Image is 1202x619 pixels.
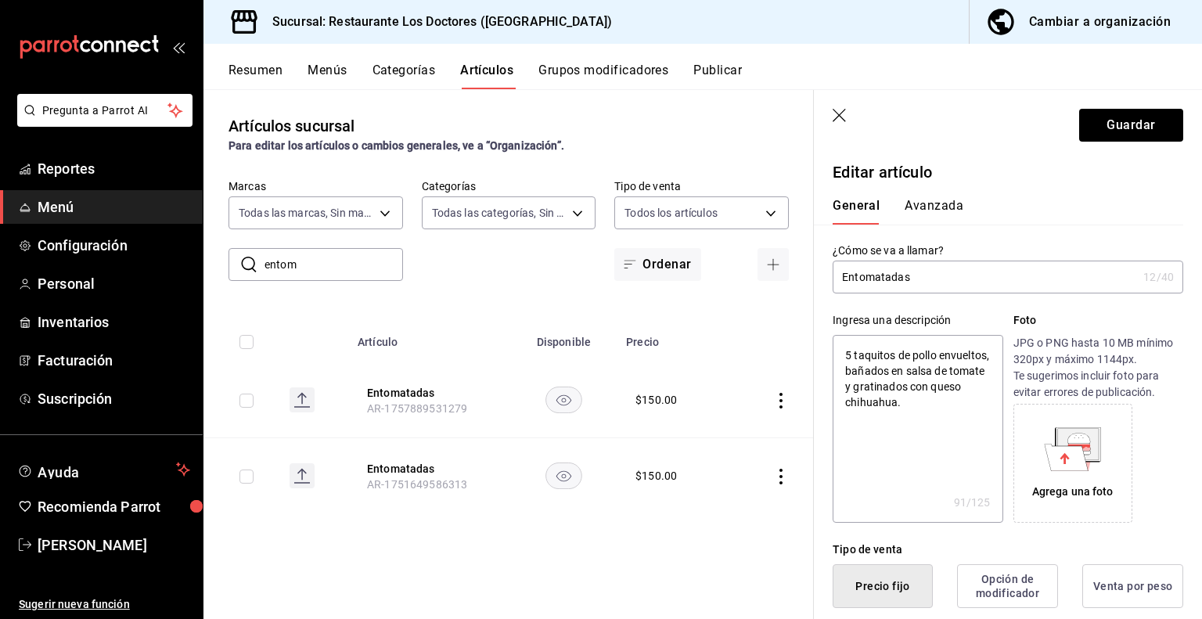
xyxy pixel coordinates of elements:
[229,63,283,89] button: Resumen
[229,139,564,152] strong: Para editar los artículos o cambios generales, ve a “Organización”.
[538,63,668,89] button: Grupos modificadores
[367,461,492,477] button: edit-product-location
[1029,11,1171,33] div: Cambiar a organización
[773,469,789,484] button: actions
[38,311,190,333] span: Inventarios
[229,114,354,138] div: Artículos sucursal
[617,312,729,362] th: Precio
[635,392,677,408] div: $ 150.00
[773,393,789,408] button: actions
[693,63,742,89] button: Publicar
[635,468,677,484] div: $ 150.00
[1079,109,1183,142] button: Guardar
[833,160,1183,184] p: Editar artículo
[308,63,347,89] button: Menús
[38,460,170,479] span: Ayuda
[954,495,991,510] div: 91 /125
[422,181,596,192] label: Categorías
[38,350,190,371] span: Facturación
[38,496,190,517] span: Recomienda Parrot
[229,63,1202,89] div: navigation tabs
[265,249,403,280] input: Buscar artículo
[1013,312,1183,329] p: Foto
[614,248,700,281] button: Ordenar
[545,462,582,489] button: availability-product
[17,94,193,127] button: Pregunta a Parrot AI
[260,13,612,31] h3: Sucursal: Restaurante Los Doctores ([GEOGRAPHIC_DATA])
[38,196,190,218] span: Menú
[229,181,403,192] label: Marcas
[432,205,567,221] span: Todas las categorías, Sin categoría
[833,542,1183,558] div: Tipo de venta
[239,205,374,221] span: Todas las marcas, Sin marca
[1143,269,1174,285] div: 12 /40
[11,113,193,130] a: Pregunta a Parrot AI
[833,245,1183,256] label: ¿Cómo se va a llamar?
[624,205,718,221] span: Todos los artículos
[833,312,1002,329] div: Ingresa una descripción
[38,388,190,409] span: Suscripción
[833,198,880,225] button: General
[38,273,190,294] span: Personal
[42,103,168,119] span: Pregunta a Parrot AI
[367,402,467,415] span: AR-1757889531279
[1017,408,1128,519] div: Agrega una foto
[957,564,1058,608] button: Opción de modificador
[460,63,513,89] button: Artículos
[833,198,1164,225] div: navigation tabs
[511,312,617,362] th: Disponible
[833,564,933,608] button: Precio fijo
[905,198,963,225] button: Avanzada
[367,478,467,491] span: AR-1751649586313
[19,596,190,613] span: Sugerir nueva función
[1032,484,1114,500] div: Agrega una foto
[348,312,511,362] th: Artículo
[38,158,190,179] span: Reportes
[1013,335,1183,401] p: JPG o PNG hasta 10 MB mínimo 320px y máximo 1144px. Te sugerimos incluir foto para evitar errores...
[614,181,789,192] label: Tipo de venta
[172,41,185,53] button: open_drawer_menu
[545,387,582,413] button: availability-product
[38,235,190,256] span: Configuración
[367,385,492,401] button: edit-product-location
[1082,564,1183,608] button: Venta por peso
[372,63,436,89] button: Categorías
[38,534,190,556] span: [PERSON_NAME]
